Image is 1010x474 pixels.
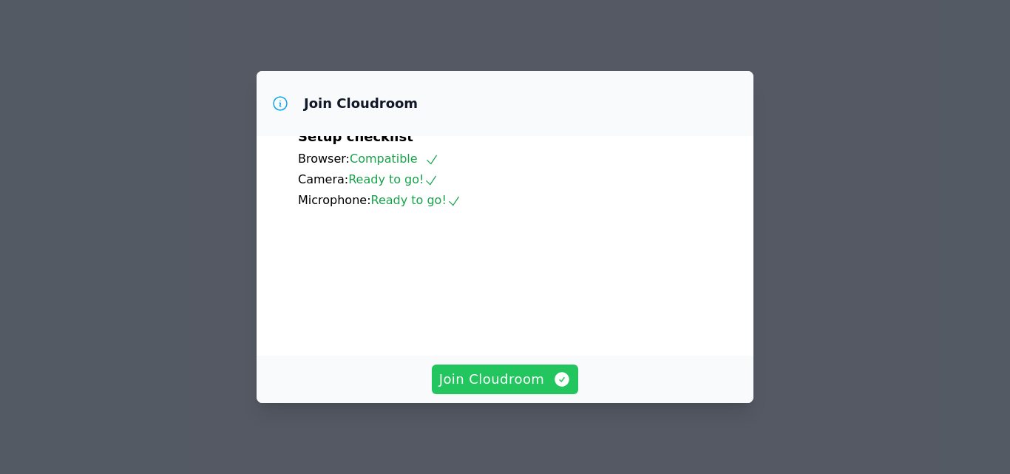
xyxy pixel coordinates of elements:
span: Ready to go! [348,172,438,186]
span: Microphone: [298,193,371,207]
h3: Join Cloudroom [304,95,418,112]
span: Join Cloudroom [439,369,572,390]
span: Ready to go! [371,193,461,207]
span: Setup checklist [298,129,413,144]
span: Compatible [350,152,439,166]
button: Join Cloudroom [432,365,579,394]
span: Browser: [298,152,350,166]
span: Camera: [298,172,348,186]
